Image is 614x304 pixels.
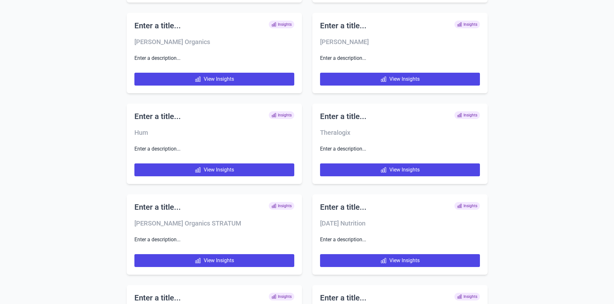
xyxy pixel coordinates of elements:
[269,293,294,300] span: Insights
[134,219,294,228] h3: [PERSON_NAME] Organics STRATUM
[454,21,480,28] span: Insights
[454,293,480,300] span: Insights
[134,128,294,137] h3: Hum
[269,202,294,210] span: Insights
[134,21,181,31] h2: Enter a title...
[454,111,480,119] span: Insights
[134,254,294,267] a: View Insights
[320,235,480,244] p: Enter a description...
[320,111,366,122] h2: Enter a title...
[269,21,294,28] span: Insights
[134,293,181,303] h2: Enter a title...
[134,145,294,153] p: Enter a description...
[134,37,294,46] h3: [PERSON_NAME] Organics
[320,54,480,62] p: Enter a description...
[269,111,294,119] span: Insights
[320,21,366,31] h2: Enter a title...
[320,202,366,212] h2: Enter a title...
[134,73,294,86] a: View Insights
[134,202,181,212] h2: Enter a title...
[320,73,480,86] a: View Insights
[134,163,294,176] a: View Insights
[454,202,480,210] span: Insights
[320,145,480,153] p: Enter a description...
[320,293,366,303] h2: Enter a title...
[134,235,294,244] p: Enter a description...
[134,111,181,122] h2: Enter a title...
[320,163,480,176] a: View Insights
[320,254,480,267] a: View Insights
[320,219,480,228] h3: [DATE] Nutrition
[320,128,480,137] h3: Theralogix
[320,37,480,46] h3: [PERSON_NAME]
[134,54,294,62] p: Enter a description...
